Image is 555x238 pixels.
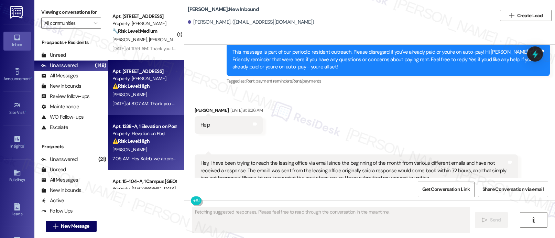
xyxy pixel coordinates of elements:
[25,109,26,114] span: •
[41,166,66,173] div: Unread
[482,186,544,193] span: Share Conversation via email
[41,62,78,69] div: Unanswered
[112,68,176,75] div: Apt. [STREET_ADDRESS]
[3,99,31,118] a: Site Visit •
[41,207,73,215] div: Follow Ups
[41,7,101,18] label: Viewing conversations for
[478,182,548,197] button: Share Conversation via email
[10,6,24,19] img: ResiDesk Logo
[53,224,58,229] i: 
[112,138,150,144] strong: ⚠️ Risk Level: High
[41,103,79,110] div: Maintenance
[112,36,149,43] span: [PERSON_NAME]
[94,20,97,26] i: 
[41,52,66,59] div: Unread
[232,48,539,71] div: This message is part of our periodic resident outreach. Please disregard if you've already paid o...
[200,160,507,182] div: Hey, I have been trying to reach the leasing office via email since the beginning of the month fr...
[93,60,108,71] div: (148)
[41,156,78,163] div: Unanswered
[227,76,550,86] div: Tagged as:
[41,113,84,121] div: WO Follow-ups
[112,75,176,82] div: Property: [PERSON_NAME]
[41,187,81,194] div: New Inbounds
[112,147,147,153] span: [PERSON_NAME]
[246,78,292,84] span: Rent payment reminders ,
[229,107,263,114] div: [DATE] at 8:26 AM
[112,20,176,27] div: Property: [PERSON_NAME]
[97,154,108,165] div: (21)
[41,176,78,184] div: All Messages
[292,78,321,84] span: Rent/payments
[192,207,470,233] textarea: Fetching suggested responses. Please feel free to read through the conversation in the meantime.
[61,223,89,230] span: New Message
[41,124,68,131] div: Escalate
[41,197,64,204] div: Active
[112,91,147,98] span: [PERSON_NAME]
[195,107,263,116] div: [PERSON_NAME]
[41,72,78,79] div: All Messages
[112,155,380,162] div: 7:05 AM: Hey Kaleb, we appreciate your text! We'll be back at 11AM to help you out. If it's urgen...
[500,10,552,21] button: Create Lead
[112,185,176,192] div: Property: [GEOGRAPHIC_DATA]
[418,182,474,197] button: Get Conversation Link
[112,123,176,130] div: Apt. 1338~A, 1 Elevation on Post
[475,212,508,228] button: Send
[3,133,31,152] a: Insights •
[3,167,31,185] a: Buildings
[24,143,25,148] span: •
[149,36,183,43] span: [PERSON_NAME]
[490,216,501,224] span: Send
[200,121,210,129] div: Help
[41,83,81,90] div: New Inbounds
[517,12,543,19] span: Create Lead
[112,178,176,185] div: Apt. 15~104~A, 1 Campus [GEOGRAPHIC_DATA]
[44,18,90,29] input: All communities
[34,143,108,150] div: Prospects
[482,217,487,223] i: 
[112,28,157,34] strong: 🔧 Risk Level: Medium
[509,13,514,18] i: 
[31,75,32,80] span: •
[188,6,259,13] b: [PERSON_NAME]: New Inbound
[112,130,176,137] div: Property: Elevation on Post
[531,217,536,223] i: 
[112,100,535,107] div: [DATE] at 8:07 AM: Thank you for your message. Our offices are currently closed, but we will cont...
[34,39,108,46] div: Prospects + Residents
[112,45,535,52] div: [DATE] at 11:59 AM: Thank you for your message. Our offices are currently closed, but we will con...
[112,83,150,89] strong: ⚠️ Risk Level: High
[46,221,97,232] button: New Message
[188,19,314,26] div: [PERSON_NAME]. ([EMAIL_ADDRESS][DOMAIN_NAME])
[112,13,176,20] div: Apt. [STREET_ADDRESS]
[41,93,89,100] div: Review follow-ups
[3,32,31,50] a: Inbox
[422,186,470,193] span: Get Conversation Link
[3,201,31,219] a: Leads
